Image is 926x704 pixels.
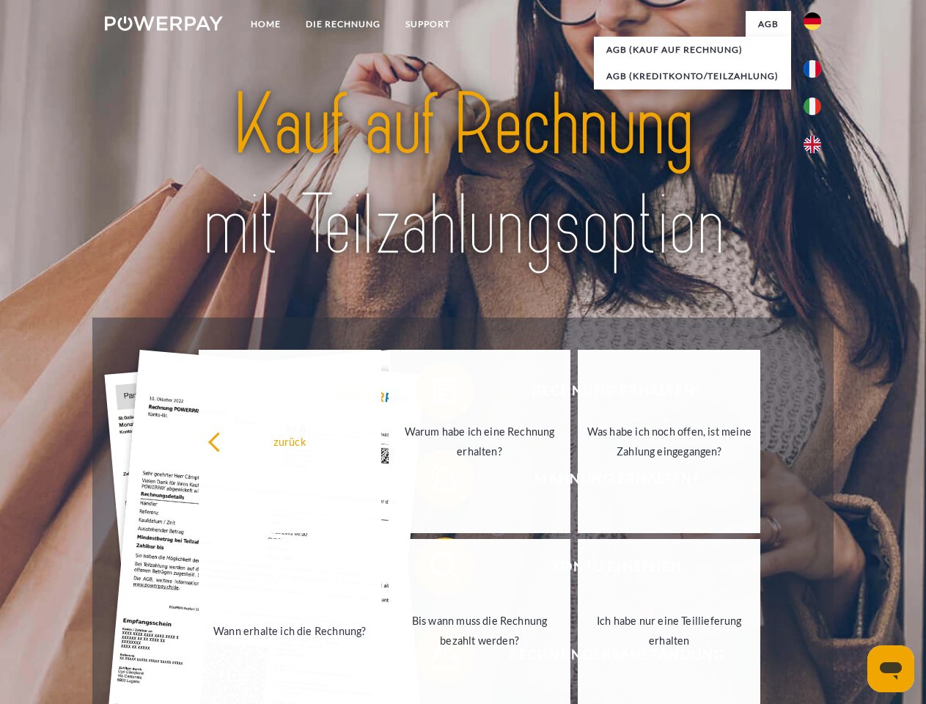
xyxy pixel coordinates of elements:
a: DIE RECHNUNG [293,11,393,37]
img: de [804,12,821,30]
img: it [804,98,821,115]
img: logo-powerpay-white.svg [105,16,223,31]
div: Bis wann muss die Rechnung bezahlt werden? [397,611,562,650]
img: en [804,136,821,153]
a: AGB (Kauf auf Rechnung) [594,37,791,63]
div: Wann erhalte ich die Rechnung? [207,620,372,640]
div: Ich habe nur eine Teillieferung erhalten [587,611,752,650]
div: Warum habe ich eine Rechnung erhalten? [397,422,562,461]
a: SUPPORT [393,11,463,37]
a: agb [746,11,791,37]
div: Was habe ich noch offen, ist meine Zahlung eingegangen? [587,422,752,461]
iframe: Button to launch messaging window [867,645,914,692]
div: zurück [207,431,372,451]
a: Home [238,11,293,37]
img: title-powerpay_de.svg [140,70,786,281]
img: fr [804,60,821,78]
a: AGB (Kreditkonto/Teilzahlung) [594,63,791,89]
a: Was habe ich noch offen, ist meine Zahlung eingegangen? [578,350,760,533]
